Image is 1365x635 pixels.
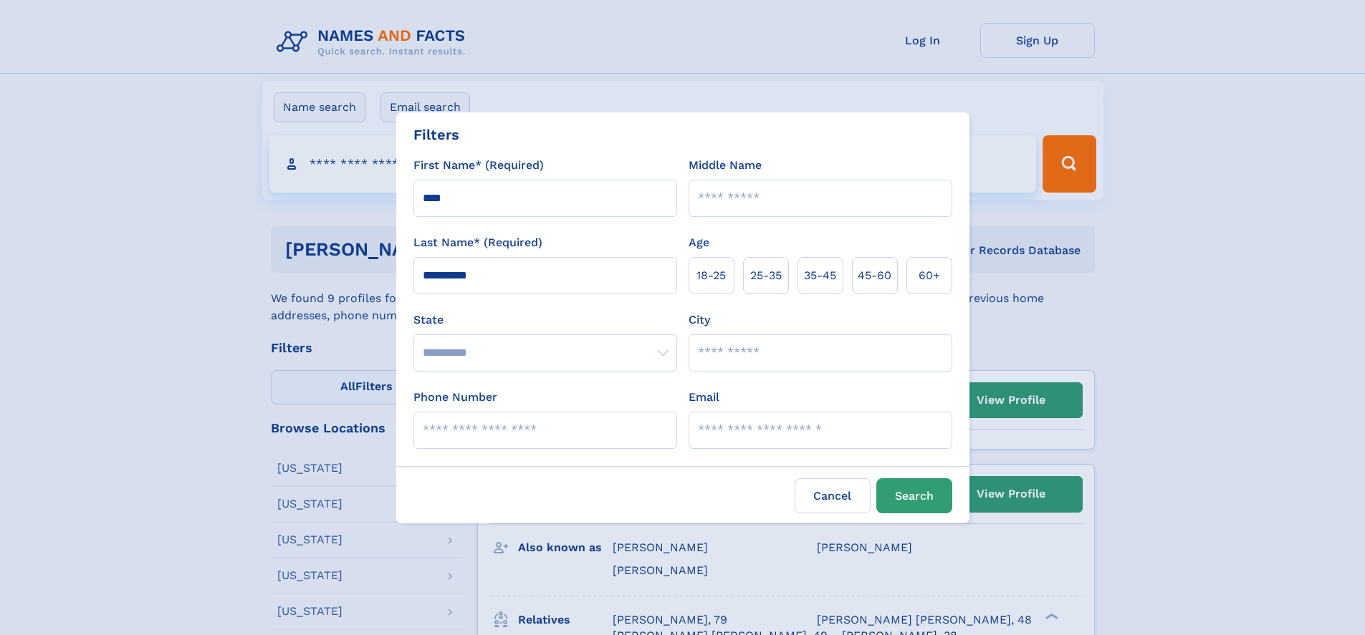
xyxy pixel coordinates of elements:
label: Age [689,234,709,251]
span: 25‑35 [750,267,782,284]
label: State [413,311,677,329]
span: 18‑25 [696,267,726,284]
span: 35‑45 [804,267,836,284]
label: Last Name* (Required) [413,234,542,251]
label: City [689,311,710,329]
label: Email [689,389,719,406]
label: Middle Name [689,157,762,174]
span: 45‑60 [858,267,891,284]
div: Filters [413,124,459,145]
label: Cancel [795,478,871,513]
label: Phone Number [413,389,497,406]
button: Search [876,478,952,513]
span: 60+ [919,267,940,284]
label: First Name* (Required) [413,157,544,174]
